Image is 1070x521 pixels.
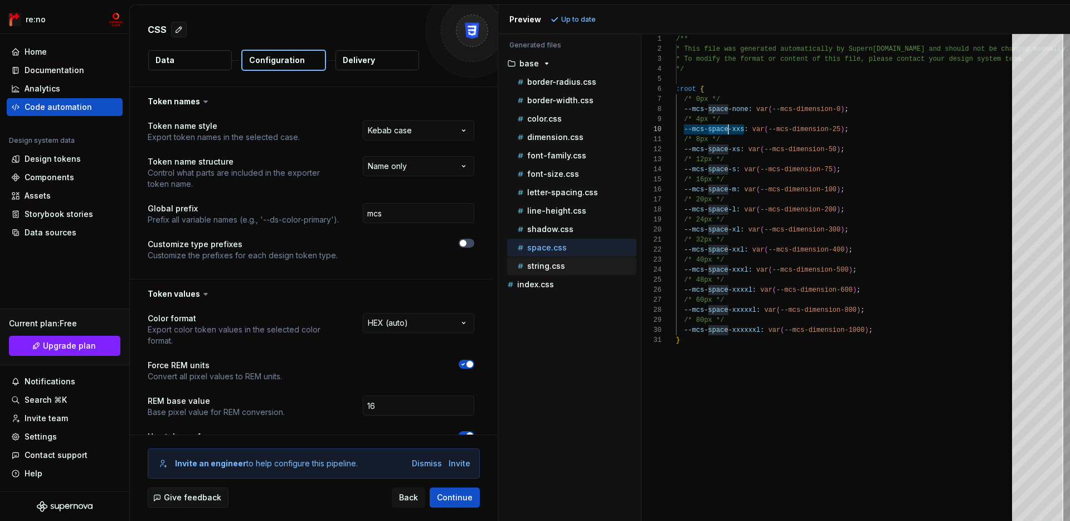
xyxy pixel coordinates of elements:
span: ) [852,286,856,294]
span: --mcs-space-none: [684,105,752,113]
span: ; [836,166,840,173]
div: Storybook stories [25,209,93,220]
span: ; [852,266,856,274]
div: 31 [641,335,662,345]
div: Notifications [25,376,75,387]
span: ( [768,266,772,274]
p: border-width.css [527,96,594,105]
button: color.css [507,113,636,125]
div: Home [25,46,47,57]
span: ) [864,326,868,334]
span: ) [840,126,844,133]
p: Configuration [249,55,305,66]
div: 2 [641,44,662,54]
span: ; [844,126,848,133]
div: 17 [641,195,662,205]
span: /* 32px */ [684,236,724,244]
span: ; [840,206,844,214]
span: /* 60px */ [684,296,724,304]
span: lease contact your design system team. [872,55,1025,63]
span: --mcs-dimension-0 [772,105,840,113]
button: Configuration [241,50,326,71]
span: /* 24px */ [684,216,724,224]
span: ( [756,186,760,194]
span: --mcs-space-s: [684,166,740,173]
div: 12 [641,144,662,155]
p: letter-spacing.css [527,188,598,197]
span: ) [857,306,860,314]
span: --mcs-dimension-800 [780,306,857,314]
button: Notifications [7,373,123,390]
span: --mcs-dimension-200 [760,206,836,214]
span: ( [768,105,772,113]
span: var [768,326,780,334]
span: :root [676,85,696,93]
span: * To modify the format or content of this file, p [676,55,873,63]
div: 14 [641,165,662,175]
span: --mcs-dimension-25 [768,126,840,133]
div: 15 [641,175,662,185]
input: 16 [363,395,474,416]
div: Current plan : Free [9,318,120,329]
span: ; [857,286,860,294]
span: --mcs-dimension-50 [764,146,836,153]
span: var [752,126,764,133]
span: ; [860,306,864,314]
a: Documentation [7,61,123,79]
div: 1 [641,34,662,44]
span: * This file was generated automatically by Supern [676,45,873,53]
button: Dismiss [412,458,442,469]
a: Supernova Logo [37,501,93,512]
p: Use token references [148,431,377,442]
p: Export token names in the selected case. [148,132,300,143]
div: 19 [641,215,662,225]
a: Settings [7,428,123,446]
span: ( [764,246,768,254]
span: ( [760,226,764,234]
span: ) [836,146,840,153]
p: Prefix all variable names (e.g., '--ds-color-primary'). [148,214,339,225]
button: border-width.css [507,94,636,107]
span: ; [844,226,848,234]
div: 5 [641,74,662,84]
p: Token name style [148,120,300,132]
p: Up to date [561,15,596,24]
p: dimension.css [527,133,583,142]
span: { [700,85,704,93]
button: index.css [503,278,636,291]
span: ( [764,126,768,133]
span: ( [772,286,776,294]
button: Continue [430,488,480,508]
span: /* 48px */ [684,276,724,284]
span: ; [844,105,848,113]
span: --mcs-dimension-300 [764,226,840,234]
span: Upgrade plan [43,340,96,351]
span: Back [399,492,418,503]
p: space.css [527,243,567,252]
a: Code automation [7,98,123,116]
button: Help [7,465,123,483]
p: line-height.css [527,206,586,215]
button: font-size.css [507,168,636,180]
span: --mcs-dimension-75 [760,166,833,173]
div: 9 [641,114,662,124]
span: var [764,306,776,314]
span: --mcs-space-xxxl: [684,266,752,274]
p: Token name structure [148,156,343,167]
div: Analytics [25,83,60,94]
span: /* 80px */ [684,316,724,324]
p: Customize the prefixes for each design token type. [148,250,338,261]
button: base [503,57,636,70]
div: Search ⌘K [25,394,67,406]
p: Global prefix [148,203,339,214]
span: --mcs-dimension-1000 [784,326,864,334]
button: string.css [507,260,636,272]
span: ; [848,246,852,254]
span: ; [840,186,844,194]
div: Design system data [9,136,75,145]
button: dimension.css [507,131,636,143]
span: ( [760,146,764,153]
span: /* 40px */ [684,256,724,264]
span: /* 16px */ [684,176,724,184]
p: border-radius.css [527,78,596,86]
